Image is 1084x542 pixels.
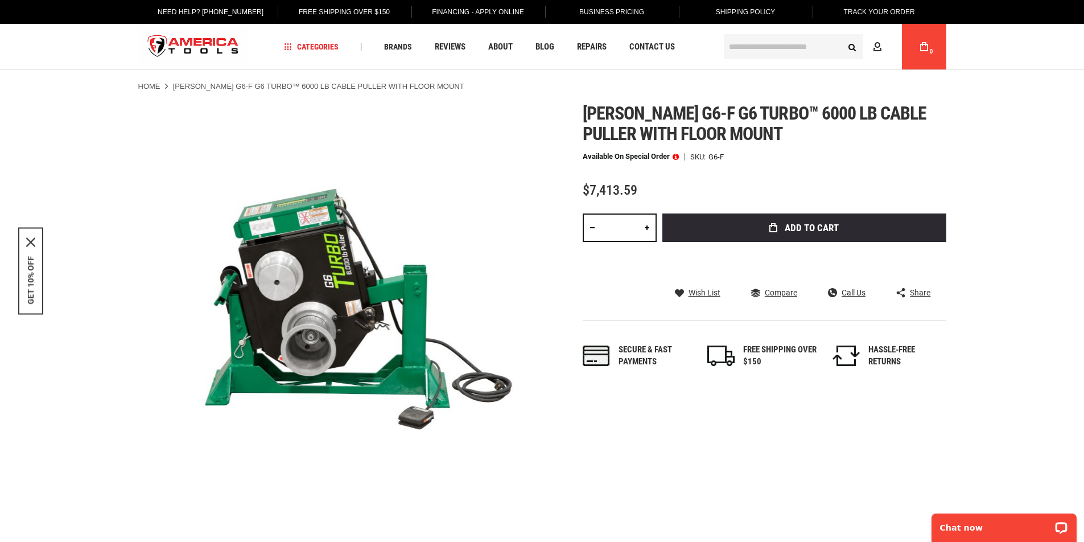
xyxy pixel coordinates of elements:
strong: [PERSON_NAME] G6-F G6 TURBO™ 6000 LB CABLE PULLER WITH FLOOR MOUNT [173,82,464,91]
a: Call Us [828,288,865,298]
p: Available on Special Order [583,153,679,161]
span: Shipping Policy [716,8,776,16]
a: Wish List [675,288,720,298]
img: America Tools [138,26,249,68]
a: 0 [913,24,935,69]
span: Brands [384,43,412,51]
a: Contact Us [624,39,680,55]
span: Wish List [689,289,720,297]
button: Add to Cart [662,213,946,242]
a: Reviews [430,39,471,55]
a: Blog [530,39,559,55]
iframe: Secure express checkout frame [660,245,949,278]
img: returns [832,346,860,366]
a: store logo [138,26,249,68]
span: Reviews [435,43,465,51]
span: 0 [930,48,933,55]
span: Blog [535,43,554,51]
strong: SKU [690,153,708,161]
div: Secure & fast payments [619,344,693,368]
img: GREENLEE G6-F G6 TURBO™ 6000 LB CABLE PULLER WITH FLOOR MOUNT [138,103,542,507]
button: Search [842,36,863,58]
button: Close [26,238,35,247]
a: Home [138,81,160,92]
iframe: LiveChat chat widget [924,506,1084,542]
div: HASSLE-FREE RETURNS [868,344,942,368]
span: Contact Us [629,43,675,51]
span: Compare [765,289,797,297]
span: Share [910,289,930,297]
a: About [483,39,518,55]
a: Compare [751,288,797,298]
a: Brands [379,39,417,55]
a: Repairs [572,39,612,55]
img: payments [583,346,610,366]
svg: close icon [26,238,35,247]
a: Categories [279,39,344,55]
span: Repairs [577,43,607,51]
span: About [488,43,513,51]
img: shipping [707,346,735,366]
span: Call Us [842,289,865,297]
span: Categories [284,43,339,51]
button: GET 10% OFF [26,256,35,305]
span: Add to Cart [785,223,839,233]
span: $7,413.59 [583,182,637,198]
span: [PERSON_NAME] g6-f g6 turbo™ 6000 lb cable puller with floor mount [583,102,927,145]
div: G6-F [708,153,724,161]
div: FREE SHIPPING OVER $150 [743,344,817,368]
